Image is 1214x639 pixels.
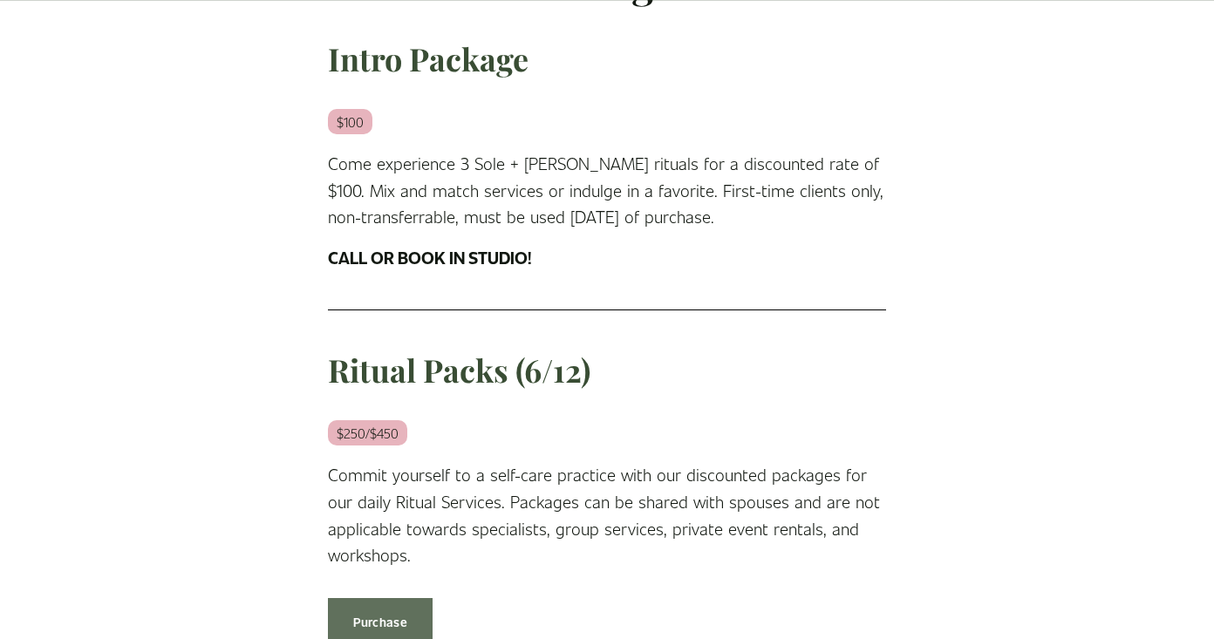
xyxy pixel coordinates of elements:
[328,349,886,391] h3: Ritual Packs (6/12)
[328,246,531,269] strong: CALL OR BOOK IN STUDIO!
[328,461,886,569] p: Commit yourself to a self-care practice with our discounted packages for our daily Ritual Service...
[328,109,372,134] em: $100
[328,420,407,445] em: $250/$450
[328,37,886,79] h3: Intro Package
[328,150,886,231] p: Come experience 3 Sole + [PERSON_NAME] rituals for a discounted rate of $100. Mix and match servi...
